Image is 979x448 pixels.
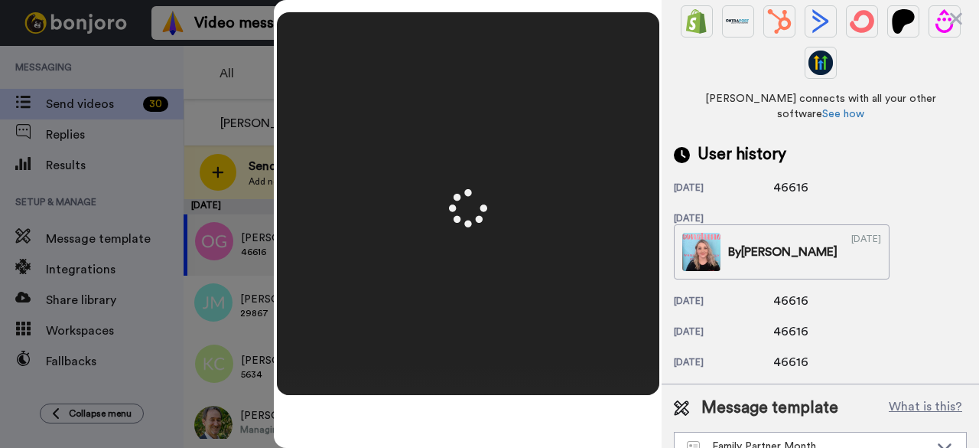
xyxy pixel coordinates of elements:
div: [DATE] [674,212,773,224]
span: Message template [701,397,838,420]
img: 74309f39-bb8a-4916-a02f-84d7bca8c228-thumb.jpg [682,233,720,271]
div: [DATE] [674,356,773,371]
div: [DATE] [674,295,773,310]
a: See how [822,109,864,119]
div: [DATE] [674,325,773,341]
div: 46616 [773,292,850,310]
span: [PERSON_NAME] connects with all your other software [674,91,967,122]
span: User history [698,143,786,166]
div: 46616 [773,353,850,371]
div: 46616 [773,178,850,197]
button: What is this? [884,397,967,420]
div: [DATE] [851,233,881,271]
div: [DATE] [674,181,773,197]
div: By [PERSON_NAME] [728,243,838,261]
a: By[PERSON_NAME][DATE] [674,224,890,280]
div: 46616 [773,322,850,341]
